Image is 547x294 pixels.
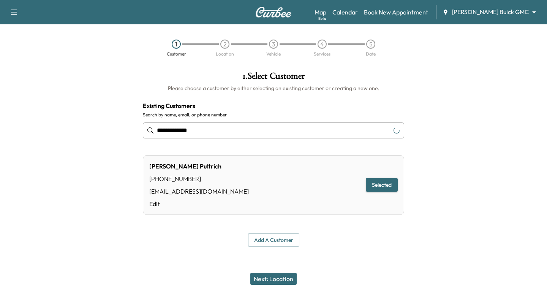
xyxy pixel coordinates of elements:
[149,174,249,183] div: [PHONE_NUMBER]
[143,112,404,118] label: Search by name, email, or phone number
[143,101,404,110] h4: Existing Customers
[364,8,428,17] a: Book New Appointment
[315,8,326,17] a: MapBeta
[366,40,375,49] div: 5
[149,162,249,171] div: [PERSON_NAME] Puttrich
[314,52,330,56] div: Services
[143,84,404,92] h6: Please choose a customer by either selecting an existing customer or creating a new one.
[318,40,327,49] div: 4
[250,273,297,285] button: Next: Location
[149,187,249,196] div: [EMAIL_ADDRESS][DOMAIN_NAME]
[216,52,234,56] div: Location
[318,16,326,21] div: Beta
[366,178,398,192] button: Selected
[266,52,281,56] div: Vehicle
[143,72,404,84] h1: 1 . Select Customer
[452,8,529,16] span: [PERSON_NAME] Buick GMC
[366,52,376,56] div: Date
[255,7,292,17] img: Curbee Logo
[332,8,358,17] a: Calendar
[269,40,278,49] div: 3
[248,233,299,247] button: Add a customer
[220,40,229,49] div: 2
[149,199,249,208] a: Edit
[172,40,181,49] div: 1
[167,52,186,56] div: Customer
